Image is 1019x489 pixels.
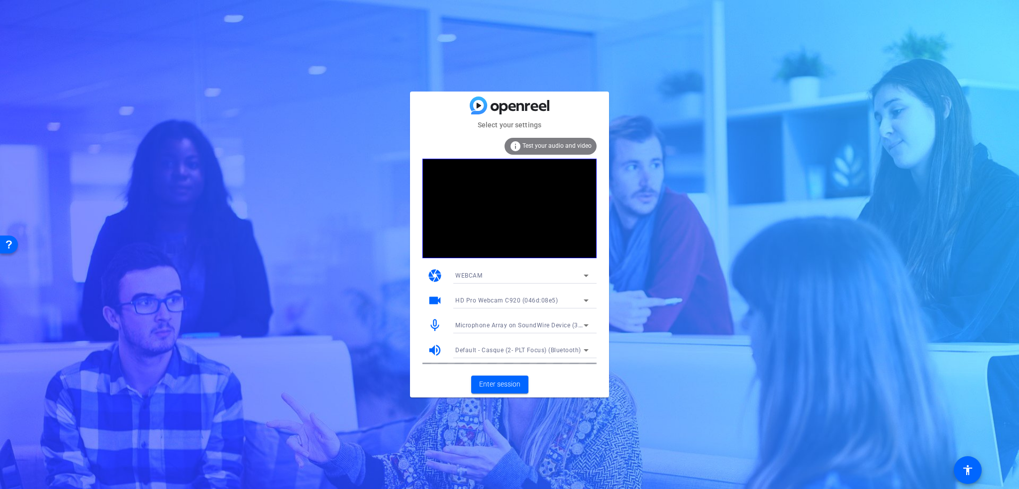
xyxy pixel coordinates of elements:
[509,140,521,152] mat-icon: info
[962,464,974,476] mat-icon: accessibility
[455,297,558,304] span: HD Pro Webcam C920 (046d:08e5)
[427,268,442,283] mat-icon: camera
[427,343,442,358] mat-icon: volume_up
[410,119,609,130] mat-card-subtitle: Select your settings
[427,318,442,333] mat-icon: mic_none
[479,379,520,390] span: Enter session
[471,376,528,393] button: Enter session
[455,321,634,329] span: Microphone Array on SoundWire Device (3- SoundWire Audio)
[470,97,549,114] img: blue-gradient.svg
[455,347,581,354] span: Default - Casque (2- PLT Focus) (Bluetooth)
[455,272,482,279] span: WEBCAM
[427,293,442,308] mat-icon: videocam
[522,142,592,149] span: Test your audio and video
